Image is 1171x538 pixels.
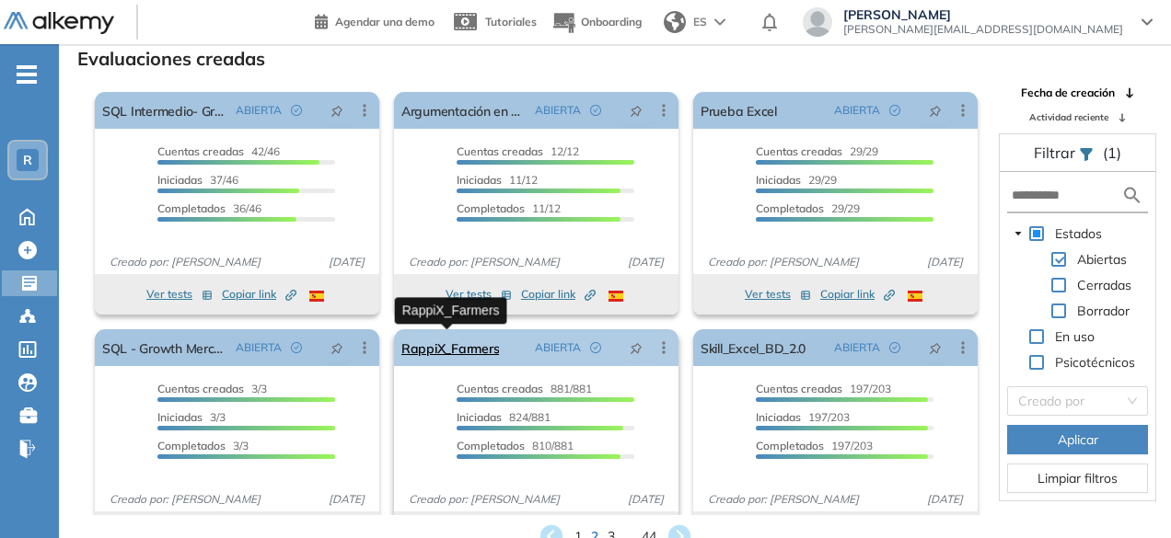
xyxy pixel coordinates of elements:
[77,48,265,70] h3: Evaluaciones creadas
[457,382,592,395] span: 881/881
[457,173,538,187] span: 11/12
[756,439,873,452] span: 197/203
[315,9,435,31] a: Agendar una demo
[157,144,244,158] span: Cuentas creadas
[756,382,891,395] span: 197/203
[929,103,942,118] span: pushpin
[157,410,226,424] span: 3/3
[756,201,824,215] span: Completados
[1077,277,1131,293] span: Cerradas
[335,15,435,29] span: Agendar una demo
[146,283,213,305] button: Ver tests
[521,283,596,305] button: Copiar link
[157,201,261,215] span: 36/46
[236,339,282,356] span: ABIERTA
[889,105,900,116] span: check-circle
[701,254,866,270] span: Creado por: [PERSON_NAME]
[23,153,32,167] span: R
[616,333,656,362] button: pushpin
[1051,351,1139,373] span: Psicotécnicos
[157,382,244,395] span: Cuentas creadas
[401,329,499,366] a: RappiX_Farmers
[395,297,507,324] div: RappiX_Farmers
[401,491,567,508] span: Creado por: [PERSON_NAME]
[756,173,837,187] span: 29/29
[908,291,922,302] img: ESP
[401,254,567,270] span: Creado por: [PERSON_NAME]
[834,339,880,356] span: ABIERTA
[321,254,372,270] span: [DATE]
[401,92,528,129] a: Argumentación en negociaciones
[1055,225,1102,242] span: Estados
[1058,429,1098,450] span: Aplicar
[317,96,357,125] button: pushpin
[693,14,707,30] span: ES
[920,254,970,270] span: [DATE]
[1007,425,1148,454] button: Aplicar
[1073,300,1133,322] span: Borrador
[157,201,226,215] span: Completados
[1051,326,1098,348] span: En uso
[446,283,512,305] button: Ver tests
[756,410,850,424] span: 197/203
[834,102,880,119] span: ABIERTA
[756,144,878,158] span: 29/29
[317,333,357,362] button: pushpin
[222,283,296,305] button: Copiar link
[820,283,895,305] button: Copiar link
[630,103,643,118] span: pushpin
[521,286,596,303] span: Copiar link
[1051,223,1106,245] span: Estados
[929,340,942,355] span: pushpin
[843,22,1123,37] span: [PERSON_NAME][EMAIL_ADDRESS][DOMAIN_NAME]
[1077,303,1130,319] span: Borrador
[664,11,686,33] img: world
[1073,248,1130,270] span: Abiertas
[485,15,537,29] span: Tutoriales
[157,173,238,187] span: 37/46
[309,291,324,302] img: ESP
[843,7,1123,22] span: [PERSON_NAME]
[457,410,502,424] span: Iniciadas
[701,491,866,508] span: Creado por: [PERSON_NAME]
[222,286,296,303] span: Copiar link
[1077,251,1127,268] span: Abiertas
[701,92,777,129] a: Prueba Excel
[291,342,302,353] span: check-circle
[157,439,249,452] span: 3/3
[745,283,811,305] button: Ver tests
[157,439,226,452] span: Completados
[620,491,671,508] span: [DATE]
[102,254,268,270] span: Creado por: [PERSON_NAME]
[457,144,543,158] span: Cuentas creadas
[551,3,642,42] button: Onboarding
[915,96,956,125] button: pushpin
[756,439,824,452] span: Completados
[1103,142,1121,164] span: (1)
[535,102,581,119] span: ABIERTA
[620,254,671,270] span: [DATE]
[457,144,579,158] span: 12/12
[714,18,725,26] img: arrow
[157,144,280,158] span: 42/46
[1021,85,1115,101] span: Fecha de creación
[157,173,203,187] span: Iniciadas
[17,73,37,76] i: -
[820,286,895,303] span: Copiar link
[291,105,302,116] span: check-circle
[1034,143,1079,162] span: Filtrar
[236,102,282,119] span: ABIERTA
[756,201,860,215] span: 29/29
[1073,274,1135,296] span: Cerradas
[457,439,574,452] span: 810/881
[920,491,970,508] span: [DATE]
[457,173,502,187] span: Iniciadas
[581,15,642,29] span: Onboarding
[457,439,525,452] span: Completados
[1014,229,1023,238] span: caret-down
[535,339,581,356] span: ABIERTA
[102,92,228,129] a: SQL Intermedio- Growth
[915,333,956,362] button: pushpin
[1121,184,1143,207] img: search icon
[630,340,643,355] span: pushpin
